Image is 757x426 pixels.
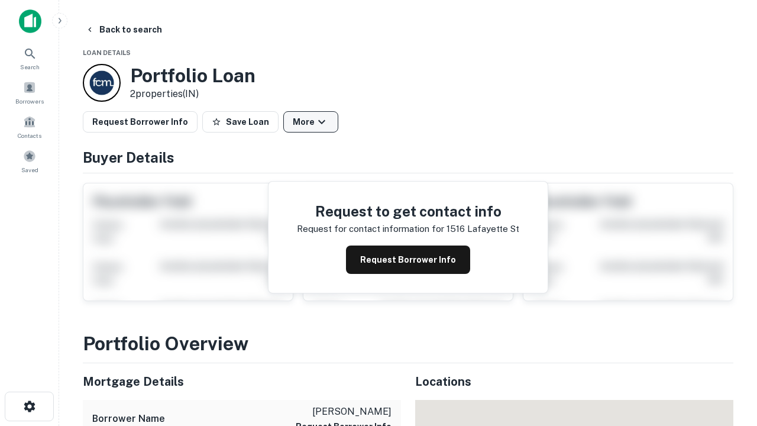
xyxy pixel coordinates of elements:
p: 2 properties (IN) [130,87,255,101]
h6: Borrower Name [92,412,165,426]
button: Request Borrower Info [346,246,470,274]
h3: Portfolio Overview [83,330,733,358]
button: More [283,111,338,133]
span: Loan Details [83,49,131,56]
h4: Request to get contact info [297,201,519,222]
button: Request Borrower Info [83,111,198,133]
a: Borrowers [4,76,56,108]
p: Request for contact information for [297,222,444,236]
button: Save Loan [202,111,279,133]
a: Contacts [4,111,56,143]
span: Borrowers [15,96,44,106]
img: capitalize-icon.png [19,9,41,33]
h4: Buyer Details [83,147,733,168]
a: Search [4,42,56,74]
button: Back to search [80,19,167,40]
span: Contacts [18,131,41,140]
iframe: Chat Widget [698,293,757,350]
span: Search [20,62,40,72]
h3: Portfolio Loan [130,64,255,87]
span: Saved [21,165,38,175]
h5: Locations [415,373,733,390]
p: [PERSON_NAME] [296,405,392,419]
p: 1516 lafayette st [447,222,519,236]
h5: Mortgage Details [83,373,401,390]
a: Saved [4,145,56,177]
